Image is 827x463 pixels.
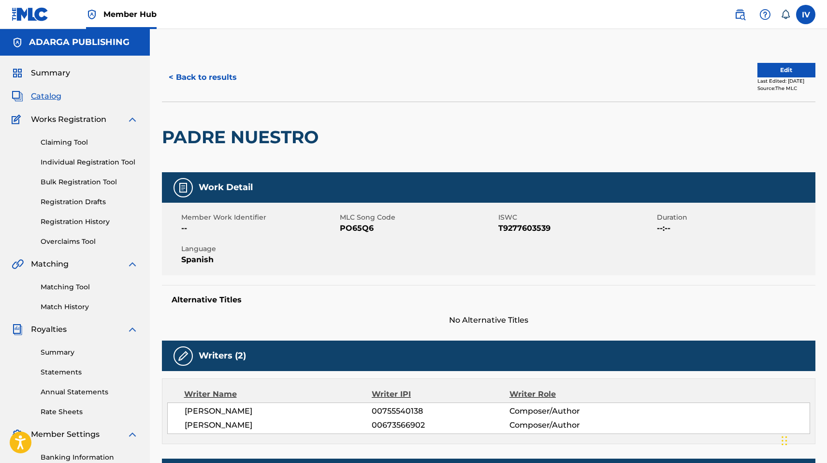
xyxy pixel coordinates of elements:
iframe: Chat Widget [779,417,827,463]
span: [PERSON_NAME] [185,405,372,417]
span: Composer/Author [509,405,635,417]
img: Accounts [12,37,23,48]
img: Top Rightsholder [86,9,98,20]
h5: Writers (2) [199,350,246,361]
span: 00755540138 [372,405,509,417]
span: MLC Song Code [340,212,496,223]
button: < Back to results [162,65,244,90]
a: Registration Drafts [41,197,138,207]
a: Statements [41,367,138,377]
img: Matching [12,258,24,270]
img: Works Registration [12,114,24,125]
h5: Alternative Titles [172,295,806,305]
img: help [759,9,771,20]
h5: Work Detail [199,182,253,193]
span: Language [181,244,337,254]
iframe: Resource Center [800,308,827,386]
div: Writer Name [184,388,372,400]
img: expand [127,429,138,440]
div: Notifications [781,10,790,19]
span: Duration [657,212,813,223]
img: expand [127,324,138,335]
div: Widget de chat [779,417,827,463]
span: ISWC [498,212,654,223]
span: Royalties [31,324,67,335]
div: User Menu [796,5,815,24]
a: Matching Tool [41,282,138,292]
div: Last Edited: [DATE] [757,77,815,85]
div: Writer IPI [372,388,509,400]
div: Source: The MLC [757,85,815,92]
img: Work Detail [177,182,189,194]
a: CatalogCatalog [12,90,61,102]
a: Claiming Tool [41,137,138,148]
img: MLC Logo [12,7,49,21]
span: Matching [31,258,69,270]
img: Writers [177,350,189,362]
a: Rate Sheets [41,407,138,417]
h2: PADRE NUESTRO [162,126,323,148]
span: Member Work Identifier [181,212,337,223]
span: No Alternative Titles [162,314,815,326]
h5: ADARGA PUBLISHING [29,37,130,48]
span: 00673566902 [372,419,509,431]
span: Works Registration [31,114,106,125]
span: T9277603539 [498,223,654,234]
a: Registration History [41,217,138,227]
span: --:-- [657,223,813,234]
a: Individual Registration Tool [41,157,138,167]
a: Overclaims Tool [41,237,138,247]
a: Summary [41,347,138,358]
span: -- [181,223,337,234]
img: Royalties [12,324,23,335]
img: search [734,9,746,20]
a: Public Search [730,5,750,24]
span: Member Hub [103,9,157,20]
img: Catalog [12,90,23,102]
a: Bulk Registration Tool [41,177,138,187]
div: Arrastrar [782,426,787,455]
span: PO65Q6 [340,223,496,234]
span: [PERSON_NAME] [185,419,372,431]
span: Catalog [31,90,61,102]
a: Match History [41,302,138,312]
img: Summary [12,67,23,79]
img: expand [127,258,138,270]
a: SummarySummary [12,67,70,79]
span: Member Settings [31,429,100,440]
img: expand [127,114,138,125]
a: Annual Statements [41,387,138,397]
div: Writer Role [509,388,635,400]
button: Edit [757,63,815,77]
span: Composer/Author [509,419,635,431]
span: Summary [31,67,70,79]
span: Spanish [181,254,337,266]
a: Banking Information [41,452,138,463]
div: Help [755,5,775,24]
img: Member Settings [12,429,23,440]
